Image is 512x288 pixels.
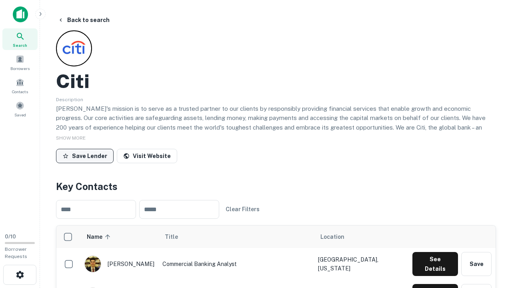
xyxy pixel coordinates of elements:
th: Name [80,226,158,248]
h2: Citi [56,70,90,93]
span: Description [56,97,83,102]
td: [GEOGRAPHIC_DATA], [US_STATE] [314,248,408,280]
span: Name [87,232,113,242]
button: Clear Filters [222,202,263,216]
span: SHOW MORE [56,135,86,141]
a: Borrowers [2,52,38,73]
span: 0 / 10 [5,234,16,240]
p: [PERSON_NAME]'s mission is to serve as a trusted partner to our clients by responsibly providing ... [56,104,496,151]
th: Location [314,226,408,248]
iframe: Chat Widget [472,224,512,262]
span: Borrowers [10,65,30,72]
button: See Details [412,252,458,276]
a: Contacts [2,75,38,96]
span: Contacts [12,88,28,95]
span: Title [165,232,188,242]
div: [PERSON_NAME] [84,256,154,272]
h4: Key Contacts [56,179,496,194]
td: Commercial Banking Analyst [158,248,314,280]
a: Saved [2,98,38,120]
span: Search [13,42,27,48]
span: Location [320,232,344,242]
button: Save [461,252,492,276]
button: Back to search [54,13,113,27]
button: Save Lender [56,149,114,163]
th: Title [158,226,314,248]
span: Borrower Requests [5,246,27,259]
a: Search [2,28,38,50]
img: capitalize-icon.png [13,6,28,22]
a: Visit Website [117,149,177,163]
span: Saved [14,112,26,118]
img: 1753279374948 [85,256,101,272]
